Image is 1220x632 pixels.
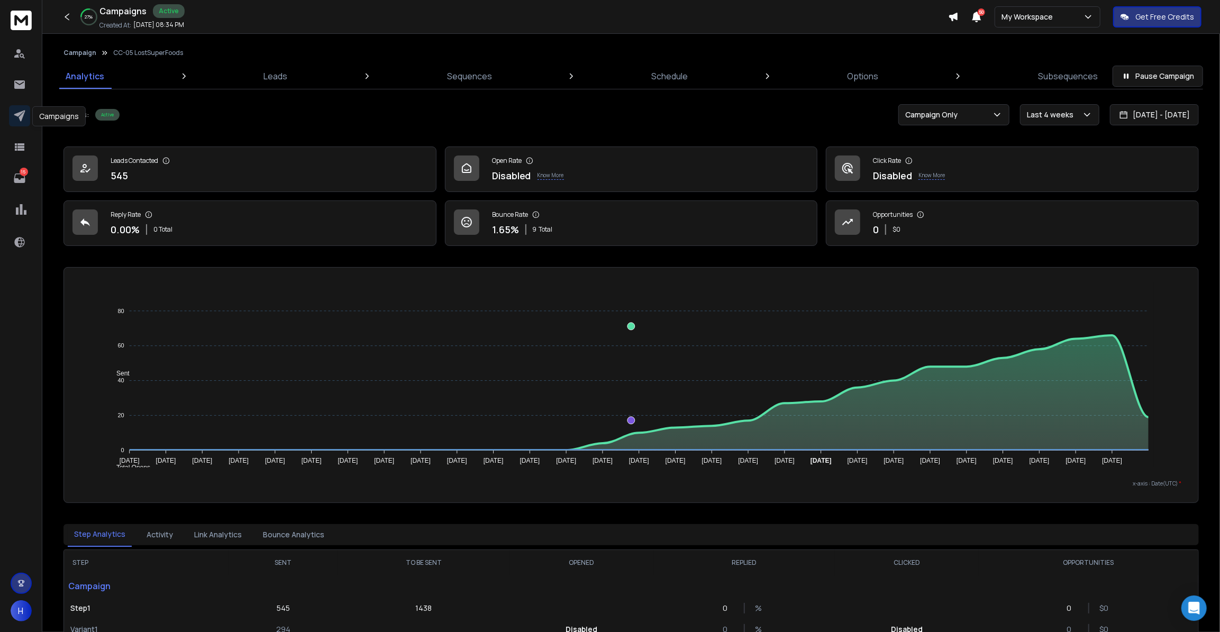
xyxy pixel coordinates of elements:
a: Open RateDisabledKnow More [445,146,818,192]
p: % [755,603,766,613]
th: TO BE SENT [338,550,509,575]
p: Disabled [492,168,531,183]
a: Schedule [645,63,694,89]
th: OPPORTUNITIES [979,550,1198,575]
p: 15 [20,168,28,176]
tspan: [DATE] [1030,457,1050,465]
p: Campaign Only [905,109,962,120]
th: STEP [64,550,229,575]
p: 0 [723,603,733,613]
a: Leads [257,63,294,89]
tspan: [DATE] [229,457,249,465]
tspan: [DATE] [156,457,176,465]
th: CLICKED [835,550,979,575]
tspan: [DATE] [265,457,285,465]
tspan: 80 [117,308,124,314]
p: 27 % [85,14,93,20]
p: 0.00 % [111,222,140,237]
a: Options [841,63,885,89]
tspan: [DATE] [374,457,394,465]
button: Step Analytics [68,523,132,547]
h1: Campaigns [99,5,147,17]
div: Active [153,4,185,18]
p: 1.65 % [492,222,519,237]
p: Know More [538,171,564,180]
p: x-axis : Date(UTC) [81,480,1181,488]
tspan: [DATE] [957,457,977,465]
tspan: 20 [117,412,124,418]
a: Sequences [441,63,498,89]
p: Options [848,70,879,83]
th: OPENED [509,550,653,575]
p: CC-05 LostSuperFoods [113,49,183,57]
tspan: [DATE] [302,457,322,465]
a: Analytics [59,63,111,89]
button: Activity [140,523,179,546]
p: Created At: [99,21,131,30]
button: H [11,600,32,621]
tspan: [DATE] [556,457,576,465]
p: Campaign [64,575,229,597]
tspan: [DATE] [921,457,941,465]
tspan: [DATE] [411,457,431,465]
tspan: [DATE] [593,457,613,465]
p: $ 0 [1100,603,1110,613]
tspan: [DATE] [1066,457,1086,465]
button: [DATE] - [DATE] [1110,104,1199,125]
p: Reply Rate [111,210,141,219]
button: Bounce Analytics [257,523,331,546]
tspan: [DATE] [520,457,540,465]
tspan: [DATE] [1103,457,1123,465]
p: Leads [263,70,287,83]
p: Click Rate [873,157,901,165]
p: 1438 [416,603,432,613]
tspan: [DATE] [338,457,358,465]
p: Get Free Credits [1135,12,1194,22]
span: Sent [108,370,130,377]
a: Reply Rate0.00%0 Total [63,200,436,246]
tspan: [DATE] [738,457,758,465]
p: Step 1 [70,603,222,613]
p: $ 0 [893,225,900,234]
p: Open Rate [492,157,522,165]
p: 545 [111,168,128,183]
tspan: [DATE] [119,457,139,465]
p: 0 Total [153,225,172,234]
p: Schedule [651,70,688,83]
button: Pause Campaign [1113,66,1203,87]
tspan: [DATE] [884,457,904,465]
button: Get Free Credits [1113,6,1201,28]
tspan: 40 [117,377,124,383]
p: Analytics [66,70,104,83]
p: My Workspace [1002,12,1057,22]
tspan: [DATE] [629,457,649,465]
div: Campaigns [32,106,86,126]
p: Know More [918,171,945,180]
tspan: [DATE] [192,457,212,465]
a: Bounce Rate1.65%9Total [445,200,818,246]
p: Sequences [447,70,492,83]
a: 15 [9,168,30,189]
span: 50 [978,8,985,16]
p: 545 [277,603,290,613]
button: Link Analytics [188,523,248,546]
p: Opportunities [873,210,913,219]
th: REPLIED [653,550,835,575]
tspan: [DATE] [447,457,467,465]
tspan: [DATE] [811,457,832,465]
tspan: [DATE] [848,457,868,465]
tspan: [DATE] [993,457,1013,465]
tspan: [DATE] [484,457,504,465]
a: Opportunities0$0 [826,200,1199,246]
span: Total Opens [108,464,150,471]
p: 0 [873,222,879,237]
tspan: [DATE] [702,457,722,465]
a: Click RateDisabledKnow More [826,146,1199,192]
span: 9 [533,225,537,234]
tspan: 0 [121,447,124,453]
div: Active [95,109,120,121]
div: Open Intercom Messenger [1181,596,1207,621]
p: Disabled [873,168,912,183]
a: Subsequences [1032,63,1104,89]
